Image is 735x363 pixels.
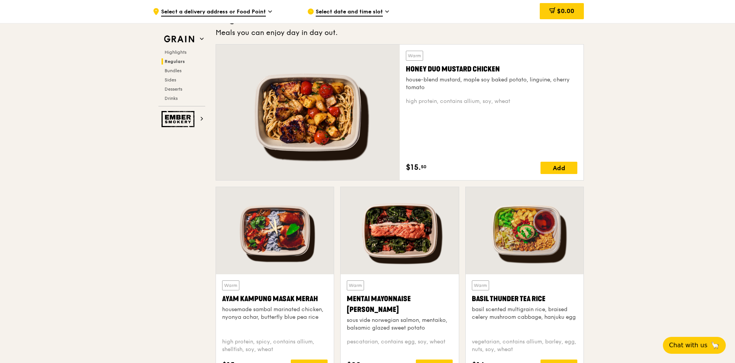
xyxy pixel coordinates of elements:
[472,338,577,353] div: vegetarian, contains allium, barley, egg, nuts, soy, wheat
[165,50,186,55] span: Highlights
[472,280,489,290] div: Warm
[710,341,720,350] span: 🦙
[406,76,577,91] div: house-blend mustard, maple soy baked potato, linguine, cherry tomato
[162,111,197,127] img: Ember Smokery web logo
[472,306,577,321] div: basil scented multigrain rice, braised celery mushroom cabbage, hanjuku egg
[316,8,383,17] span: Select date and time slot
[165,96,178,101] span: Drinks
[347,338,452,353] div: pescatarian, contains egg, soy, wheat
[165,59,185,64] span: Regulars
[161,8,266,17] span: Select a delivery address or Food Point
[541,162,577,174] div: Add
[669,341,707,350] span: Chat with us
[663,337,726,354] button: Chat with us🦙
[165,68,181,73] span: Bundles
[347,280,364,290] div: Warm
[165,86,182,92] span: Desserts
[222,293,328,304] div: Ayam Kampung Masak Merah
[222,306,328,321] div: housemade sambal marinated chicken, nyonya achar, butterfly blue pea rice
[406,64,577,75] div: Honey Duo Mustard Chicken
[406,51,423,61] div: Warm
[472,293,577,304] div: Basil Thunder Tea Rice
[222,280,239,290] div: Warm
[406,98,577,105] div: high protein, contains allium, soy, wheat
[557,7,574,15] span: $0.00
[162,32,197,46] img: Grain web logo
[347,293,452,315] div: Mentai Mayonnaise [PERSON_NAME]
[165,77,176,83] span: Sides
[216,27,584,38] div: Meals you can enjoy day in day out.
[406,162,421,173] span: $15.
[421,164,427,170] span: 50
[347,317,452,332] div: sous vide norwegian salmon, mentaiko, balsamic glazed sweet potato
[222,338,328,353] div: high protein, spicy, contains allium, shellfish, soy, wheat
